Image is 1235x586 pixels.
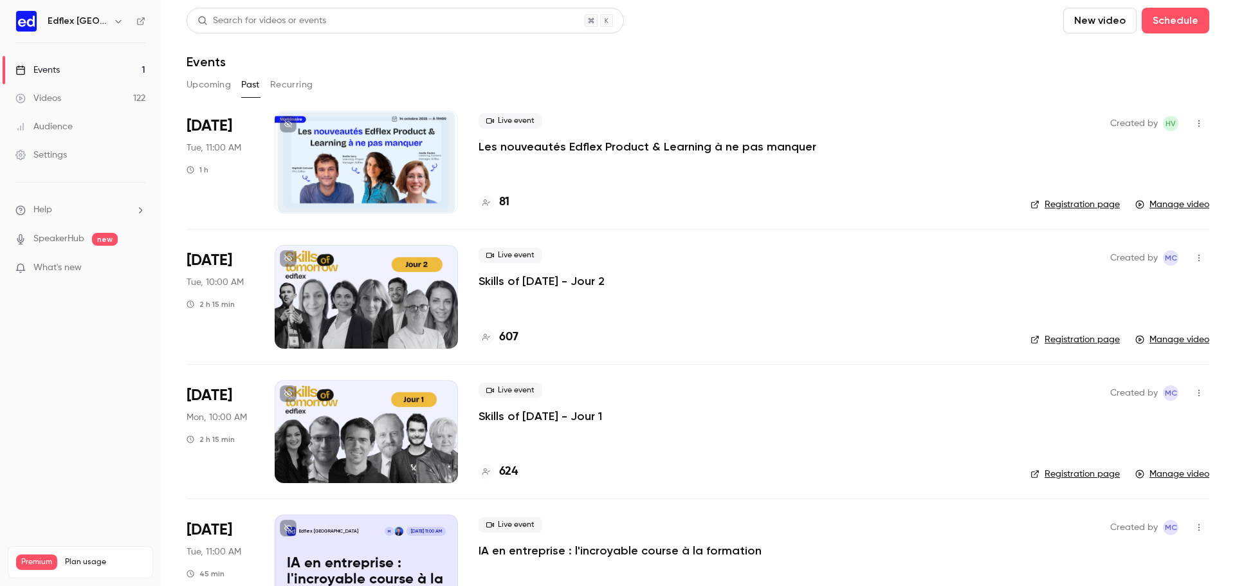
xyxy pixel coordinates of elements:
[479,194,509,211] a: 81
[1163,385,1178,401] span: Manon Cousin
[479,113,542,129] span: Live event
[15,149,67,161] div: Settings
[187,142,241,154] span: Tue, 11:00 AM
[187,165,208,175] div: 1 h
[1110,116,1158,131] span: Created by
[1063,8,1137,33] button: New video
[1030,198,1120,211] a: Registration page
[499,463,518,481] h4: 624
[187,116,232,136] span: [DATE]
[1030,333,1120,346] a: Registration page
[384,526,394,536] div: M
[187,75,231,95] button: Upcoming
[197,14,326,28] div: Search for videos or events
[499,194,509,211] h4: 81
[187,411,247,424] span: Mon, 10:00 AM
[479,329,518,346] a: 607
[1166,116,1176,131] span: HV
[15,203,145,217] li: help-dropdown-opener
[1165,250,1177,266] span: MC
[1030,468,1120,481] a: Registration page
[479,408,602,424] a: Skills of [DATE] - Jour 1
[1110,520,1158,535] span: Created by
[394,527,403,536] img: Clément Meslin
[479,463,518,481] a: 624
[187,380,254,483] div: Sep 22 Mon, 10:00 AM (Europe/Berlin)
[48,15,108,28] h6: Edflex [GEOGRAPHIC_DATA]
[1165,520,1177,535] span: MC
[1163,250,1178,266] span: Manon Cousin
[1110,250,1158,266] span: Created by
[187,569,224,579] div: 45 min
[1135,468,1209,481] a: Manage video
[16,554,57,570] span: Premium
[92,233,118,246] span: new
[15,120,73,133] div: Audience
[479,517,542,533] span: Live event
[1110,385,1158,401] span: Created by
[187,245,254,348] div: Sep 23 Tue, 10:00 AM (Europe/Berlin)
[187,545,241,558] span: Tue, 11:00 AM
[33,261,82,275] span: What's new
[479,139,816,154] a: Les nouveautés Edflex Product & Learning à ne pas manquer
[299,528,358,535] p: Edflex [GEOGRAPHIC_DATA]
[33,232,84,246] a: SpeakerHub
[187,385,232,406] span: [DATE]
[1163,116,1178,131] span: Hélène VENTURINI
[130,262,145,274] iframe: Noticeable Trigger
[187,54,226,69] h1: Events
[1135,333,1209,346] a: Manage video
[241,75,260,95] button: Past
[65,557,145,567] span: Plan usage
[15,64,60,77] div: Events
[187,250,232,271] span: [DATE]
[479,273,605,289] a: Skills of [DATE] - Jour 2
[1165,385,1177,401] span: MC
[187,434,235,444] div: 2 h 15 min
[16,11,37,32] img: Edflex France
[1135,198,1209,211] a: Manage video
[479,543,762,558] a: IA en entreprise : l'incroyable course à la formation
[407,527,445,536] span: [DATE] 11:00 AM
[33,203,52,217] span: Help
[1163,520,1178,535] span: Manon Cousin
[187,299,235,309] div: 2 h 15 min
[187,111,254,214] div: Oct 14 Tue, 11:00 AM (Europe/Paris)
[270,75,313,95] button: Recurring
[187,520,232,540] span: [DATE]
[15,92,61,105] div: Videos
[1142,8,1209,33] button: Schedule
[479,383,542,398] span: Live event
[479,248,542,263] span: Live event
[187,276,244,289] span: Tue, 10:00 AM
[499,329,518,346] h4: 607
